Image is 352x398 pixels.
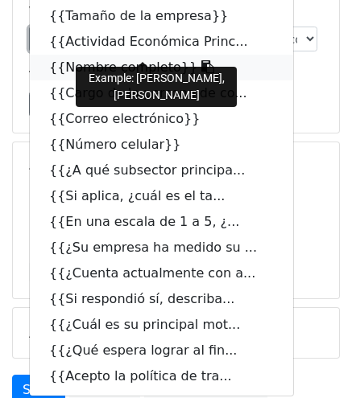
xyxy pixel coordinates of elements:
[76,67,237,107] div: Example: [PERSON_NAME], [PERSON_NAME]
[271,321,352,398] iframe: Chat Widget
[30,235,293,261] a: {{¿Su empresa ha medido su ...
[30,338,293,363] a: {{¿Qué espera lograr al fin...
[30,261,293,286] a: {{¿Cuenta actualmente con a...
[30,363,293,389] a: {{Acepto la política de tra...
[30,209,293,235] a: {{En una escala de 1 a 5, ¿...
[30,3,293,29] a: {{Tamaño de la empresa}}
[30,80,293,106] a: {{Cargo de la persona de co...
[30,183,293,209] a: {{Si aplica, ¿cuál es el ta...
[271,321,352,398] div: Widget de chat
[30,158,293,183] a: {{¿A qué subsector principa...
[30,312,293,338] a: {{¿Cuál es su principal mot...
[30,55,293,80] a: {{Nombre completo}}
[30,29,293,55] a: {{Actividad Económica Princ...
[30,286,293,312] a: {{Si respondió sí, describa...
[30,106,293,132] a: {{Correo electrónico}}
[30,132,293,158] a: {{Número celular}}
